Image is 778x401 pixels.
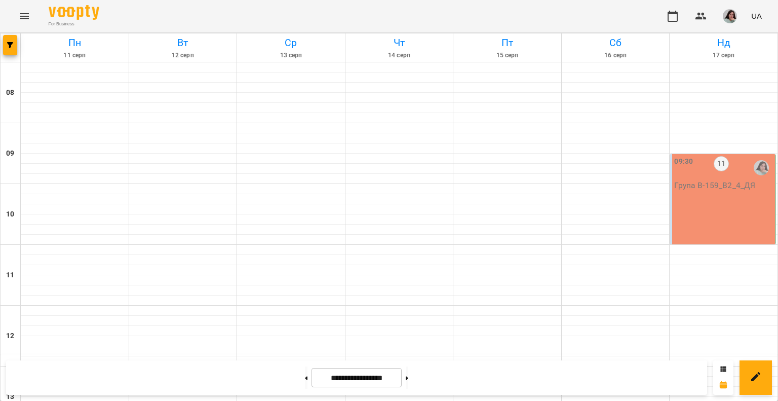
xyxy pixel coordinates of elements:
img: Дар'я Я. [754,160,769,175]
h6: Ср [239,35,343,51]
h6: 12 серп [131,51,236,60]
h6: 17 серп [671,51,776,60]
h6: 09 [6,148,14,159]
h6: 10 [6,209,14,220]
h6: 11 [6,270,14,281]
button: Menu [12,4,36,28]
h6: 08 [6,87,14,98]
h6: 14 серп [347,51,452,60]
h6: 12 [6,331,14,342]
h6: 15 серп [455,51,560,60]
p: Група В - 159_В2_4_ДЯ [674,179,773,192]
button: UA [747,7,766,25]
h6: 11 серп [22,51,127,60]
span: UA [751,11,762,21]
h6: 16 серп [563,51,668,60]
h6: 13 серп [239,51,343,60]
img: af639ac19055896d32b34a874535cdcb.jpeg [723,9,737,23]
label: 11 [714,156,729,171]
h6: Пн [22,35,127,51]
h6: Вт [131,35,236,51]
h6: Нд [671,35,776,51]
span: For Business [49,21,99,27]
img: Voopty Logo [49,5,99,20]
h6: Сб [563,35,668,51]
label: 09:30 [674,156,693,167]
h6: Чт [347,35,452,51]
h6: Пт [455,35,560,51]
